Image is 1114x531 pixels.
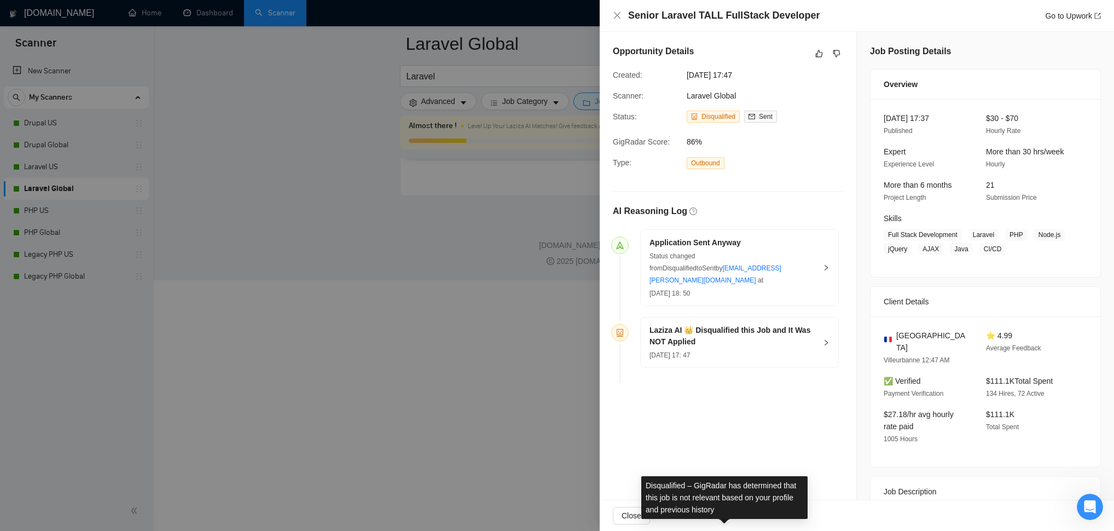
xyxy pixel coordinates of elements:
[884,390,943,397] span: Payment Verification
[884,336,892,343] img: 🇫🇷
[1005,229,1028,241] span: PHP
[986,194,1037,201] span: Submission Price
[613,91,643,100] span: Scanner:
[613,11,622,20] button: Close
[884,410,954,431] span: $27.18/hr avg hourly rate paid
[986,160,1005,168] span: Hourly
[1077,494,1103,520] iframe: Intercom live chat
[979,243,1006,255] span: CI/CD
[884,194,926,201] span: Project Length
[884,356,950,364] span: Villeurbanne 12:47 AM
[663,264,697,272] span: Disqualified
[702,264,716,272] span: Sent
[884,78,918,90] span: Overview
[986,331,1012,340] span: ⭐ 4.99
[823,264,829,271] span: right
[950,243,972,255] span: Java
[613,507,650,524] button: Close
[759,113,773,120] span: Sent
[622,510,641,522] span: Close
[884,477,1087,506] div: Job Description
[649,325,816,348] h5: Laziza AI 👑 Disqualified this Job and It Was NOT Applied
[687,69,851,81] span: [DATE] 17:47
[628,9,820,22] h4: Senior Laravel TALL FullStack Developer
[986,423,1019,431] span: Total Spent
[830,47,843,60] button: dislike
[986,181,995,189] span: 21
[896,330,968,354] span: [GEOGRAPHIC_DATA]
[918,243,943,255] span: AJAX
[986,127,1020,135] span: Hourly Rate
[986,344,1041,352] span: Average Feedback
[986,390,1045,397] span: 134 Hires, 72 Active
[758,276,763,284] span: at
[870,45,951,58] h5: Job Posting Details
[884,114,929,123] span: [DATE] 17:37
[884,160,934,168] span: Experience Level
[687,136,851,148] span: 86%
[649,351,690,359] span: [DATE] 17: 47
[968,229,999,241] span: Laravel
[986,147,1064,156] span: More than 30 hrs/week
[833,49,840,58] span: dislike
[1094,13,1101,19] span: export
[813,47,826,60] button: like
[986,377,1053,385] span: $111.1K Total Spent
[649,252,695,272] span: Status changed from
[815,49,823,58] span: like
[716,264,723,272] span: by
[616,241,624,249] span: send
[884,435,918,443] span: 1005 Hours
[613,45,694,58] h5: Opportunity Details
[689,207,697,215] span: question-circle
[884,214,902,223] span: Skills
[616,329,624,337] span: robot
[641,476,808,519] div: Disqualified – GigRadar has determined that this job is not relevant based on your profile and pr...
[884,287,1087,316] div: Client Details
[884,377,921,385] span: ✅ Verified
[986,410,1014,419] span: $111.1K
[613,205,687,218] h5: AI Reasoning Log
[687,157,724,169] span: Outbound
[613,158,631,167] span: Type:
[701,113,735,120] span: Disqualified
[613,112,637,121] span: Status:
[884,127,913,135] span: Published
[1045,11,1101,20] a: Go to Upworkexport
[749,113,755,120] span: mail
[986,114,1018,123] span: $30 - $70
[1034,229,1065,241] span: Node.js
[687,91,736,100] span: Laravel Global
[613,137,670,146] span: GigRadar Score:
[649,237,816,249] h5: Application Sent Anyway
[613,11,622,20] span: close
[823,339,829,346] span: right
[884,181,952,189] span: More than 6 months
[691,113,698,120] span: robot
[884,243,912,255] span: jQuery
[613,71,642,79] span: Created:
[697,264,702,272] span: to
[649,290,690,297] span: [DATE] 18: 50
[884,229,962,241] span: Full Stack Development
[884,147,906,156] span: Expert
